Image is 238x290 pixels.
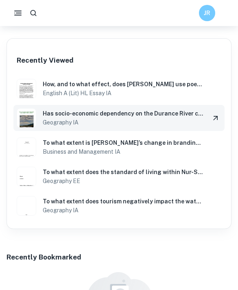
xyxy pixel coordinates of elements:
[17,79,36,98] img: English A (Lit) HL Essay IA example thumbnail: How, and to what effect, does Baudelaire
[17,167,36,186] img: Geography EE example thumbnail: To what extent does the standard of livi
[17,55,73,65] h6: Recently Viewed
[43,80,203,89] h6: How, and to what effect, does [PERSON_NAME] use poetic devices to convey the relationship between...
[13,193,225,219] a: Geography IA example thumbnail: To what extent does tourism negatively To what extent does touris...
[43,206,203,215] h6: Geography IA
[43,168,203,177] h6: To what extent does the standard of living within Nur-Sultan differentiate between the neighborho...
[43,197,203,206] h6: To what extent does tourism negatively impact the water quality and shoreline of [GEOGRAPHIC_DATA...
[17,196,36,216] img: Geography IA example thumbnail: To what extent does tourism negatively
[13,134,225,160] a: Business and Management IA example thumbnail: To what extent is Dunkin’s change in braTo what ext...
[43,89,203,98] h6: English A (Lit) HL Essay IA
[43,138,203,147] h6: To what extent is [PERSON_NAME]’s change in branding strategy effective in increasing their profi...
[43,177,203,185] h6: Geography EE
[13,105,225,131] a: Geography IA example thumbnail: Has socio-economic dependency on the DurHas socio-economic depend...
[43,147,203,156] h6: Business and Management IA
[203,9,212,17] h6: JR
[7,252,81,262] h6: Recently Bookmarked
[17,137,36,157] img: Business and Management IA example thumbnail: To what extent is Dunkin’s change in bra
[13,76,225,102] a: English A (Lit) HL Essay IA example thumbnail: How, and to what effect, does BaudelaireHow, and t...
[17,108,36,128] img: Geography IA example thumbnail: Has socio-economic dependency on the Dur
[43,109,203,118] h6: Has socio-economic dependency on the Durance River contributed to its environmental degradation i...
[13,164,225,190] a: Geography EE example thumbnail: To what extent does the standard of liviTo what extent does the s...
[199,5,215,21] button: JR
[43,118,203,127] h6: Geography IA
